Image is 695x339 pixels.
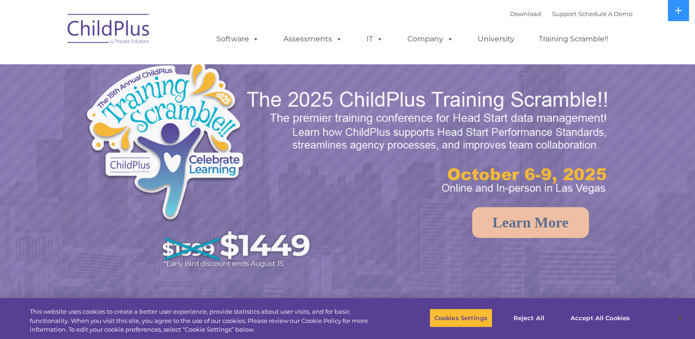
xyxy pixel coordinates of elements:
[429,308,492,328] button: Cookies Settings
[670,308,690,328] button: Close
[63,7,155,53] img: ChildPlus by Procare Solutions
[565,308,635,328] button: Accept All Cookies
[30,307,382,334] div: This website uses cookies to create a better user experience, provide statistics about user visit...
[510,10,633,17] font: |
[274,30,351,48] a: Assessments
[500,308,558,328] button: Reject All
[552,10,576,17] a: Support
[530,30,617,48] a: Training Scramble!!
[469,30,524,48] a: University
[398,30,463,48] a: Company
[472,207,589,238] a: Learn More
[207,30,268,48] a: Software
[510,10,541,17] a: Download
[357,30,392,48] a: IT
[578,10,633,17] a: Schedule A Demo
